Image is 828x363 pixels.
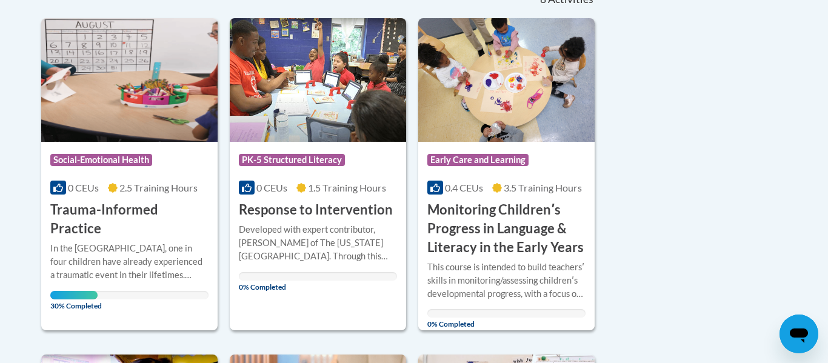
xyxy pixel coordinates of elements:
[418,18,595,142] img: Course Logo
[239,201,393,219] h3: Response to Intervention
[256,182,287,193] span: 0 CEUs
[418,18,595,330] a: Course LogoEarly Care and Learning0.4 CEUs3.5 Training Hours Monitoring Childrenʹs Progress in La...
[427,261,586,301] div: This course is intended to build teachersʹ skills in monitoring/assessing childrenʹs developmenta...
[41,18,218,142] img: Course Logo
[41,18,218,330] a: Course LogoSocial-Emotional Health0 CEUs2.5 Training Hours Trauma-Informed PracticeIn the [GEOGRA...
[427,154,529,166] span: Early Care and Learning
[239,154,345,166] span: PK-5 Structured Literacy
[50,154,152,166] span: Social-Emotional Health
[50,242,209,282] div: In the [GEOGRAPHIC_DATA], one in four children have already experienced a traumatic event in thei...
[504,182,582,193] span: 3.5 Training Hours
[239,223,397,263] div: Developed with expert contributor, [PERSON_NAME] of The [US_STATE][GEOGRAPHIC_DATA]. Through this...
[445,182,483,193] span: 0.4 CEUs
[68,182,99,193] span: 0 CEUs
[230,18,406,142] img: Course Logo
[780,315,818,353] iframe: Button to launch messaging window
[50,201,209,238] h3: Trauma-Informed Practice
[50,291,98,310] span: 30% Completed
[308,182,386,193] span: 1.5 Training Hours
[427,201,586,256] h3: Monitoring Childrenʹs Progress in Language & Literacy in the Early Years
[119,182,198,193] span: 2.5 Training Hours
[50,291,98,299] div: Your progress
[230,18,406,330] a: Course LogoPK-5 Structured Literacy0 CEUs1.5 Training Hours Response to InterventionDeveloped wit...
